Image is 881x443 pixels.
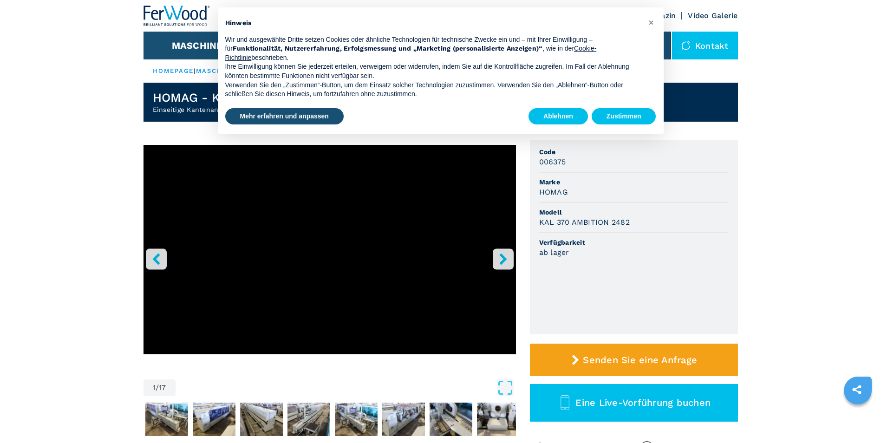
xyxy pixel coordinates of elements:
iframe: Bordatrice Singola in azione - HOMAG KAL 370 AMBITION 2482 - Ferwoodgroup - 006375 [144,145,516,354]
span: 17 [159,384,166,391]
button: Go to Slide 4 [238,401,285,438]
a: maschinen [196,67,241,74]
h3: 006375 [539,156,566,167]
img: 67e0df8b2bfa3c1904971e7f1fe0dad9 [240,403,283,436]
p: Wir und ausgewählte Dritte setzen Cookies oder ähnliche Technologien für technische Zwecke ein un... [225,35,641,63]
button: Go to Slide 9 [475,401,522,438]
div: Kontakt [672,32,738,59]
span: | [194,67,196,74]
button: Open Fullscreen [178,379,514,396]
span: Eine Live-Vorführung buchen [575,397,711,408]
button: Zustimmen [592,108,656,125]
p: Verwenden Sie den „Zustimmen“-Button, um dem Einsatz solcher Technologien zuzustimmen. Verwenden ... [225,81,641,99]
div: Go to Slide 1 [144,145,516,370]
span: Modell [539,208,729,217]
button: Ablehnen [529,108,588,125]
span: Senden Sie eine Anfrage [583,354,697,365]
span: × [648,17,654,28]
a: HOMEPAGE [153,67,194,74]
img: 39df3d372fba76d21ef6e78d0f396e4d [477,403,520,436]
button: Eine Live-Vorführung buchen [530,384,738,422]
a: sharethis [845,378,868,401]
h1: HOMAG - KAL 370 AMBITION 2482 [153,90,355,105]
button: Mehr erfahren und anpassen [225,108,344,125]
button: Go to Slide 8 [428,401,474,438]
h3: KAL 370 AMBITION 2482 [539,217,630,228]
iframe: Chat [842,401,874,436]
h3: ab lager [539,247,569,258]
button: Go to Slide 5 [286,401,332,438]
h2: Hinweis [225,19,641,28]
img: Kontakt [681,41,691,50]
span: Verfügbarkeit [539,238,729,247]
h2: Einseitige Kantenanleimmaschine [153,105,355,114]
nav: Thumbnail Navigation [144,401,516,438]
span: / [156,384,159,391]
span: Code [539,147,729,156]
button: Go to Slide 6 [333,401,379,438]
img: c4bafee149e4e4db5f2806368c6f2177 [335,403,378,436]
h3: HOMAG [539,187,568,197]
button: Go to Slide 2 [144,401,190,438]
img: d2b0cc20e46b6cac5cc451db7e87a205 [193,403,235,436]
img: f0ee8cfbe31a83a4aaff8f88092876ca [145,403,188,436]
button: Go to Slide 3 [191,401,237,438]
img: 46f3c750bcedc308d2659e6236cce079 [382,403,425,436]
button: right-button [493,248,514,269]
button: Senden Sie eine Anfrage [530,344,738,376]
button: left-button [146,248,167,269]
button: Go to Slide 7 [380,401,427,438]
p: Ihre Einwilligung können Sie jederzeit erteilen, verweigern oder widerrufen, indem Sie auf die Ko... [225,62,641,80]
button: Maschinen [172,40,230,51]
a: Cookie-Richtlinie [225,45,597,61]
span: Marke [539,177,729,187]
img: 6cecd71fc456ab35045d89e0d8c80255 [287,403,330,436]
img: 0e4d9f8a64d3cea0d2a40c0ee7a813f0 [430,403,472,436]
strong: Funktionalität, Nutzererfahrung, Erfolgsmessung und „Marketing (personalisierte Anzeigen)“ [233,45,543,52]
button: Schließen Sie diesen Hinweis [644,15,659,30]
a: Video Galerie [688,11,737,20]
img: Ferwood [144,6,210,26]
span: 1 [153,384,156,391]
